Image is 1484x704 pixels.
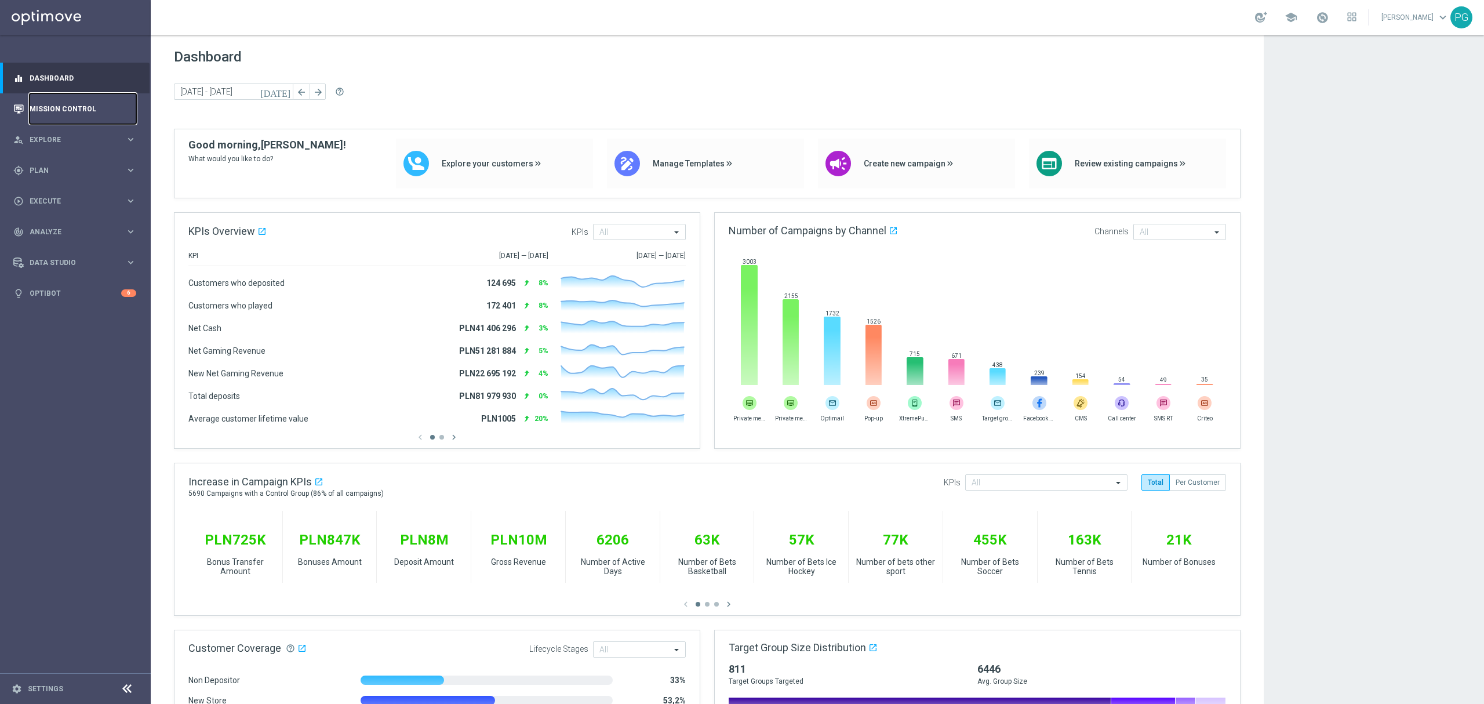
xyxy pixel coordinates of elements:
[30,93,136,124] a: Mission Control
[13,227,24,237] i: track_changes
[13,196,125,206] div: Execute
[28,685,63,692] a: Settings
[125,165,136,176] i: keyboard_arrow_right
[125,195,136,206] i: keyboard_arrow_right
[13,165,125,176] div: Plan
[13,165,24,176] i: gps_fixed
[125,257,136,268] i: keyboard_arrow_right
[13,258,137,267] button: Data Studio keyboard_arrow_right
[30,63,136,93] a: Dashboard
[13,227,137,237] button: track_changes Analyze keyboard_arrow_right
[13,104,137,114] button: Mission Control
[125,134,136,145] i: keyboard_arrow_right
[13,63,136,93] div: Dashboard
[30,228,125,235] span: Analyze
[13,93,136,124] div: Mission Control
[13,74,137,83] button: equalizer Dashboard
[30,198,125,205] span: Execute
[1450,6,1472,28] div: PG
[13,288,24,299] i: lightbulb
[13,197,137,206] button: play_circle_outline Execute keyboard_arrow_right
[13,73,24,84] i: equalizer
[13,289,137,298] button: lightbulb Optibot 6
[13,278,136,309] div: Optibot
[1380,9,1450,26] a: [PERSON_NAME]keyboard_arrow_down
[30,136,125,143] span: Explore
[121,289,136,297] div: 6
[30,278,121,309] a: Optibot
[30,167,125,174] span: Plan
[13,135,125,145] div: Explore
[125,226,136,237] i: keyboard_arrow_right
[13,227,125,237] div: Analyze
[1285,11,1297,24] span: school
[30,259,125,266] span: Data Studio
[13,135,24,145] i: person_search
[13,166,137,175] button: gps_fixed Plan keyboard_arrow_right
[13,196,24,206] i: play_circle_outline
[13,257,125,268] div: Data Studio
[13,135,137,144] button: person_search Explore keyboard_arrow_right
[1436,11,1449,24] span: keyboard_arrow_down
[12,684,22,694] i: settings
